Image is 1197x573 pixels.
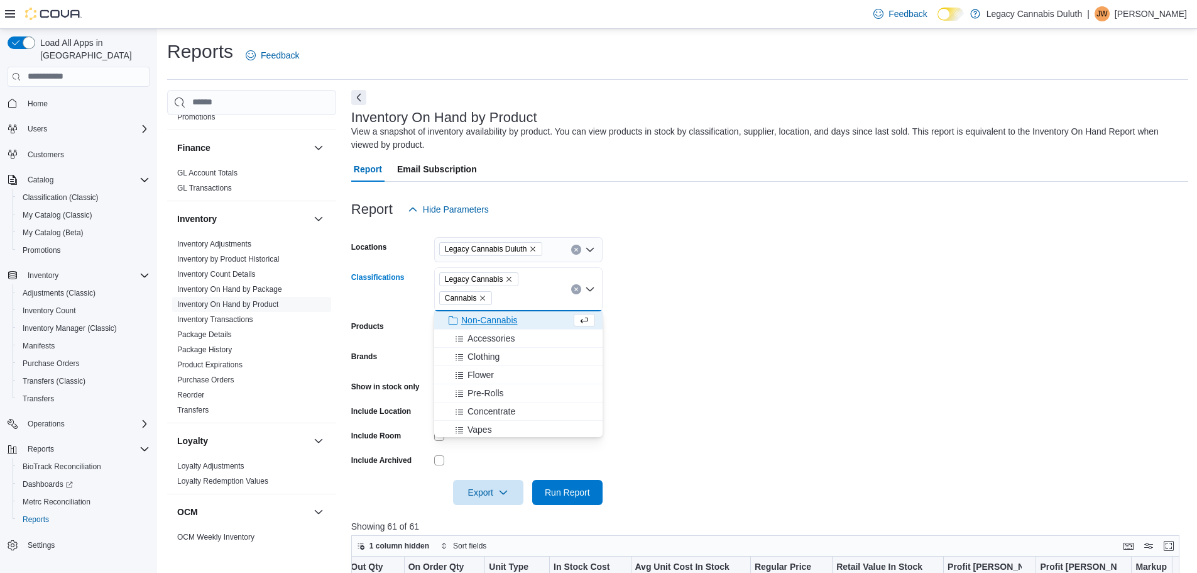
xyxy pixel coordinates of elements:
[18,338,60,353] a: Manifests
[571,245,581,255] button: Clear input
[177,300,278,309] a: Inventory On Hand by Product
[177,461,244,471] span: Loyalty Adjustments
[18,512,150,527] span: Reports
[836,561,929,573] div: Retail Value In Stock
[397,157,477,182] span: Email Subscription
[28,444,54,454] span: Reports
[505,275,513,283] button: Remove Legacy Cannabis from selection in this group
[635,561,736,573] div: Avg Unit Cost In Stock
[23,121,52,136] button: Users
[23,147,69,162] a: Customers
[445,243,527,255] span: Legacy Cannabis Duluth
[554,561,616,573] div: In Stock Cost
[351,110,537,125] h3: Inventory On Hand by Product
[13,337,155,355] button: Manifests
[434,348,603,366] button: Clothing
[23,359,80,369] span: Purchase Orders
[177,391,204,399] a: Reorder
[18,477,78,492] a: Dashboards
[167,459,336,494] div: Loyalty
[23,121,150,136] span: Users
[1087,6,1090,21] p: |
[23,147,150,162] span: Customers
[1095,6,1110,21] div: Joel Wilken-Simon
[467,423,492,436] span: Vapes
[532,480,603,505] button: Run Report
[177,285,282,294] a: Inventory On Hand by Package
[177,477,268,486] a: Loyalty Redemption Values
[1161,538,1176,554] button: Enter fullscreen
[167,530,336,550] div: OCM
[3,267,155,284] button: Inventory
[408,561,471,573] div: On Order Qty
[467,405,515,418] span: Concentrate
[177,213,217,225] h3: Inventory
[18,225,150,240] span: My Catalog (Beta)
[453,541,486,551] span: Sort fields
[177,375,234,385] span: Purchase Orders
[23,96,53,111] a: Home
[177,532,254,542] span: OCM Weekly Inventory
[35,36,150,62] span: Load All Apps in [GEOGRAPHIC_DATA]
[18,477,150,492] span: Dashboards
[314,561,390,573] div: Transfer Out Qty
[435,538,491,554] button: Sort fields
[177,406,209,414] a: Transfers
[311,433,326,448] button: Loyalty
[13,302,155,320] button: Inventory Count
[13,476,155,493] a: Dashboards
[23,306,76,316] span: Inventory Count
[351,520,1188,533] p: Showing 61 of 61
[3,171,155,189] button: Catalog
[529,245,537,253] button: Remove Legacy Cannabis Duluth from selection in this group
[177,506,309,518] button: OCM
[23,268,63,283] button: Inventory
[461,480,516,505] span: Export
[18,374,90,389] a: Transfers (Classic)
[177,376,234,384] a: Purchase Orders
[351,431,401,441] label: Include Room
[423,203,489,216] span: Hide Parameters
[177,142,210,154] h3: Finance
[23,172,58,187] button: Catalog
[18,190,150,205] span: Classification (Classic)
[311,211,326,226] button: Inventory
[23,416,70,431] button: Operations
[177,183,232,193] span: GL Transactions
[1135,561,1180,573] div: Markup
[13,372,155,390] button: Transfers (Classic)
[868,1,932,26] a: Feedback
[177,255,280,264] a: Inventory by Product Historical
[351,382,420,392] label: Show in stock only
[1121,538,1136,554] button: Keyboard shortcuts
[167,165,336,201] div: Finance
[23,538,60,553] a: Settings
[18,494,150,509] span: Metrc Reconciliation
[177,315,253,324] a: Inventory Transactions
[177,284,282,294] span: Inventory On Hand by Package
[948,561,1022,573] div: Profit [PERSON_NAME] ($)
[28,419,65,429] span: Operations
[13,493,155,511] button: Metrc Reconciliation
[18,391,150,406] span: Transfers
[403,197,494,222] button: Hide Parameters
[585,284,595,294] button: Close list of options
[177,299,278,309] span: Inventory On Hand by Product
[18,286,150,301] span: Adjustments (Classic)
[177,240,251,248] a: Inventory Adjustments
[23,416,150,431] span: Operations
[177,330,232,340] span: Package Details
[888,8,927,20] span: Feedback
[18,225,89,240] a: My Catalog (Beta)
[13,242,155,259] button: Promotions
[177,254,280,264] span: Inventory by Product Historical
[23,537,150,553] span: Settings
[177,112,216,122] span: Promotions
[18,459,150,474] span: BioTrack Reconciliation
[479,294,486,302] button: Remove Cannabis from selection in this group
[177,345,232,355] span: Package History
[18,494,96,509] a: Metrc Reconciliation
[23,268,150,283] span: Inventory
[177,213,309,225] button: Inventory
